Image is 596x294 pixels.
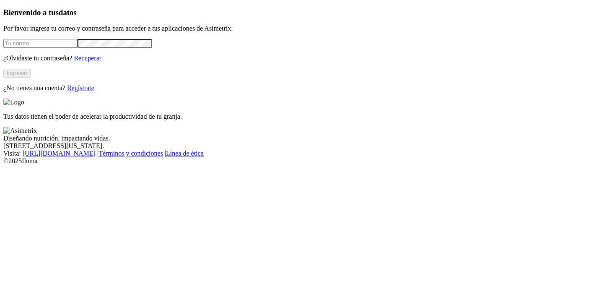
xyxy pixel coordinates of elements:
[3,127,37,135] img: Asimetrix
[98,150,163,157] a: Términos y condiciones
[3,69,31,78] button: Ingresar
[3,55,593,62] p: ¿Olvidaste tu contraseña?
[3,150,593,157] div: Visita : | |
[3,99,24,106] img: Logo
[74,55,101,62] a: Recuperar
[3,84,593,92] p: ¿No tienes una cuenta?
[3,39,78,48] input: Tu correo
[3,8,593,17] h3: Bienvenido a tus
[166,150,204,157] a: Línea de ética
[23,150,96,157] a: [URL][DOMAIN_NAME]
[3,142,593,150] div: [STREET_ADDRESS][US_STATE].
[3,135,593,142] div: Diseñando nutrición, impactando vidas.
[3,113,593,120] p: Tus datos tienen el poder de acelerar la productividad de tu granja.
[59,8,77,17] span: datos
[67,84,94,91] a: Regístrate
[3,157,593,165] div: © 2025 Iluma
[3,25,593,32] p: Por favor ingresa tu correo y contraseña para acceder a tus aplicaciones de Asimetrix:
